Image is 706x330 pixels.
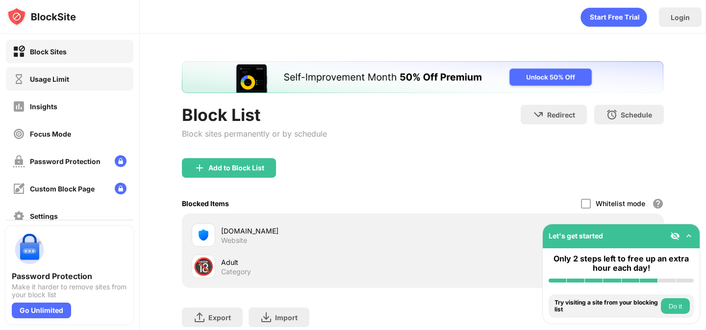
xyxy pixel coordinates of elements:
div: Login [671,13,690,22]
div: Let's get started [549,232,603,240]
img: lock-menu.svg [115,183,126,194]
img: logo-blocksite.svg [7,7,76,26]
div: [DOMAIN_NAME] [221,226,423,236]
img: lock-menu.svg [115,155,126,167]
img: push-password-protection.svg [12,232,47,267]
div: Password Protection [12,271,127,281]
img: omni-setup-toggle.svg [684,231,694,241]
img: insights-off.svg [13,100,25,113]
div: Block Sites [30,47,67,56]
div: Add to Block List [208,164,264,172]
div: Adult [221,257,423,267]
img: favicons [198,229,209,241]
div: Usage Limit [30,75,69,83]
div: Block sites permanently or by schedule [182,129,327,139]
div: Insights [30,102,57,111]
div: Only 2 steps left to free up an extra hour each day! [549,254,694,273]
img: customize-block-page-off.svg [13,183,25,195]
button: Do it [661,298,690,314]
div: Focus Mode [30,130,71,138]
div: Blocked Items [182,199,229,208]
div: Make it harder to remove sites from your block list [12,283,127,299]
img: time-usage-off.svg [13,73,25,85]
div: Redirect [547,111,575,119]
div: Settings [30,212,58,220]
div: Password Protection [30,157,101,165]
div: Schedule [621,111,652,119]
img: block-on.svg [13,46,25,58]
img: focus-off.svg [13,128,25,140]
div: Block List [182,105,327,125]
div: 🔞 [193,257,214,277]
div: animation [580,7,647,27]
img: eye-not-visible.svg [670,231,680,241]
iframe: Banner [182,61,663,93]
div: Go Unlimited [12,303,71,318]
img: password-protection-off.svg [13,155,25,167]
div: Category [221,267,251,276]
div: Export [208,313,231,322]
img: settings-off.svg [13,210,25,222]
div: Website [221,236,247,245]
div: Whitelist mode [596,199,645,208]
div: Import [275,313,298,322]
div: Custom Block Page [30,185,95,193]
div: Try visiting a site from your blocking list [555,299,658,313]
